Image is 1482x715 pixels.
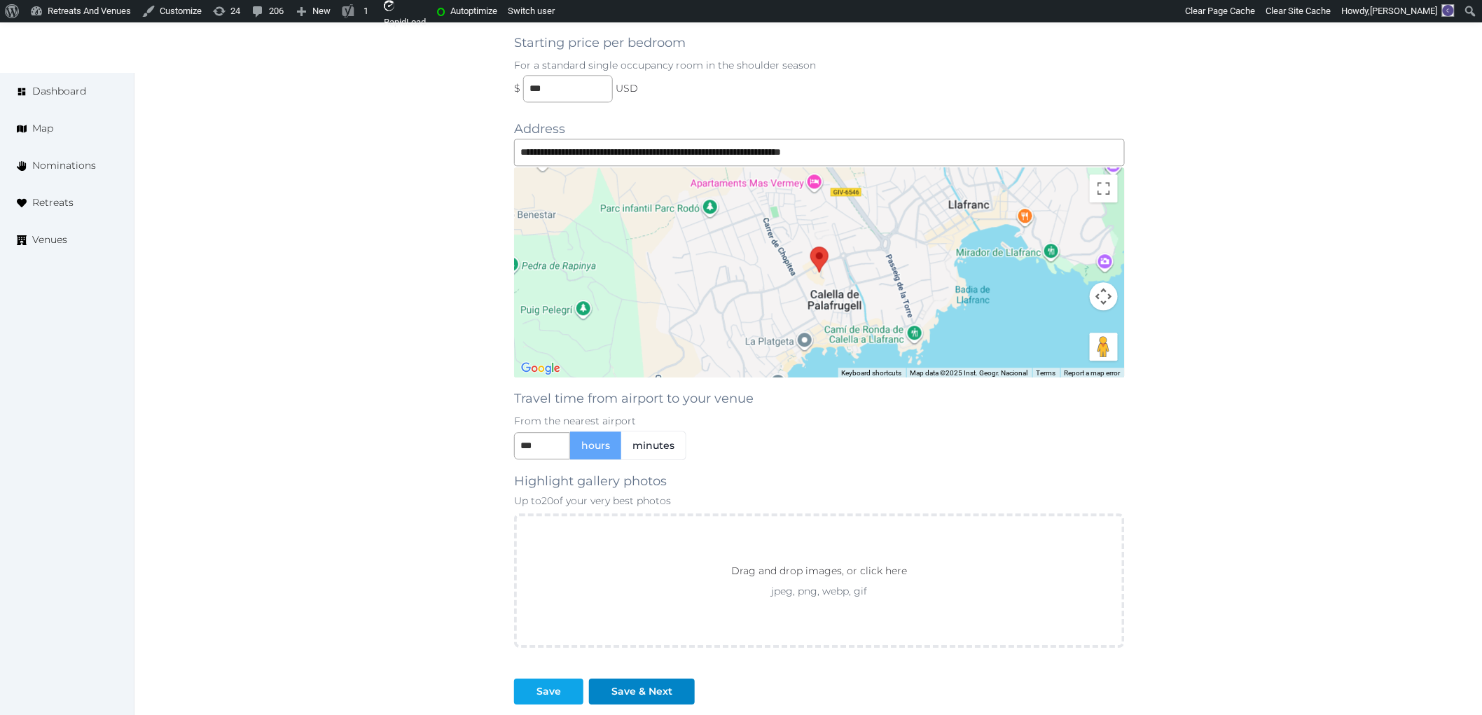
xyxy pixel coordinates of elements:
label: Travel time from airport to your venue [514,389,754,408]
button: Drag Pegman onto the map to open Street View [1090,333,1118,361]
a: Open this area in Google Maps (opens a new window) [518,359,564,377]
span: Map [32,121,53,136]
a: Terms [1037,369,1056,377]
p: Up to 20 of your very best photos [514,494,1125,508]
span: Nominations [32,158,96,173]
button: Keyboard shortcuts [842,368,902,378]
p: For a standard single occupancy room in the shoulder season [514,58,1125,72]
span: 1 [363,6,368,16]
p: jpeg, png, webp, gif [706,584,932,598]
span: [PERSON_NAME] [1371,6,1438,16]
p: Drag and drop images, or click here [720,563,918,584]
span: minutes [632,438,674,452]
span: Map data ©2025 Inst. Geogr. Nacional [910,369,1028,377]
label: Highlight gallery photos [514,471,667,491]
button: Toggle fullscreen view [1090,174,1118,202]
span: Clear Page Cache [1186,6,1256,16]
button: Save & Next [589,679,695,704]
label: Starting price per bedroom [514,33,686,53]
span: Dashboard [32,84,86,99]
div: Save & Next [611,684,672,699]
a: Report a map error [1065,369,1121,377]
button: Map camera controls [1090,282,1118,310]
p: From the nearest airport [514,414,1125,428]
div: Save [536,684,561,699]
span: Clear Site Cache [1266,6,1331,16]
span: Venues [32,232,67,247]
div: $ [514,81,520,96]
span: hours [581,438,610,452]
button: Save [514,679,583,704]
label: Address [514,119,565,139]
span: Retreats [32,195,74,210]
img: Google [518,359,564,377]
div: USD [616,81,638,96]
